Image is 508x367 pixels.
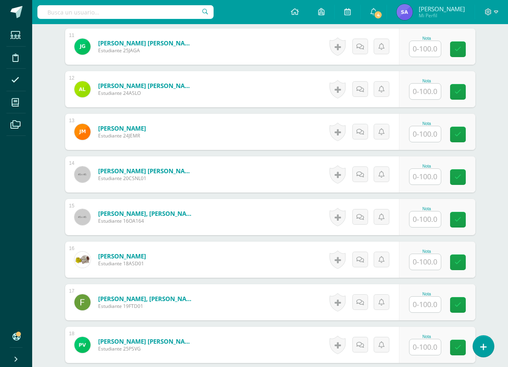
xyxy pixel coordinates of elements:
img: 03be27256cc39241f5e183060847350d.png [74,337,90,353]
div: Nota [409,292,444,296]
a: [PERSON_NAME] [PERSON_NAME] [98,167,195,175]
div: Nota [409,79,444,83]
div: Nota [409,249,444,254]
img: 01efde1dc7360a64dc5a8a5d0a156147.png [74,124,90,140]
input: 0-100.0 [409,339,441,355]
input: Busca un usuario... [37,5,214,19]
span: [PERSON_NAME] [419,5,465,13]
div: Nota [409,334,444,339]
a: [PERSON_NAME] [98,252,146,260]
span: Mi Perfil [419,12,465,19]
a: [PERSON_NAME] [PERSON_NAME] [98,82,195,90]
img: 45x45 [74,166,90,182]
a: [PERSON_NAME], [PERSON_NAME] [98,295,195,303]
span: Estudiante 20CSNL01 [98,175,195,182]
div: Nota [409,121,444,126]
input: 0-100.0 [409,84,441,99]
img: 39d1abac77b40cff4461d98e804b920d.png [74,81,90,97]
div: Nota [409,164,444,168]
input: 0-100.0 [409,211,441,227]
a: [PERSON_NAME] [PERSON_NAME] [98,337,195,345]
img: 80695a6a3fc5c9fc672bc8c040321b96.png [74,252,90,268]
img: 45x45 [74,209,90,225]
span: Estudiante 19FTD01 [98,303,195,310]
span: Estudiante 25PSVG [98,345,195,352]
a: [PERSON_NAME] [98,124,146,132]
input: 0-100.0 [409,297,441,312]
span: 4 [374,10,383,19]
input: 0-100.0 [409,126,441,142]
a: [PERSON_NAME] [PERSON_NAME] [98,39,195,47]
a: [PERSON_NAME], [PERSON_NAME] [98,209,195,217]
div: Nota [409,207,444,211]
img: 5b6cbef25bad412b9b886186eee9b8a3.png [74,39,90,55]
div: Nota [409,36,444,41]
img: a32a3ca29b00224ba74520014eaad2e1.png [74,294,90,310]
img: e13c725d1f66a19cb499bd52eb79269c.png [397,4,413,20]
input: 0-100.0 [409,169,441,185]
span: Estudiante 16OA164 [98,217,195,224]
input: 0-100.0 [409,254,441,270]
input: 0-100.0 [409,41,441,57]
span: Estudiante 25JAGA [98,47,195,54]
span: Estudiante 18ASD01 [98,260,146,267]
span: Estudiante 24JEMR [98,132,146,139]
span: Estudiante 24ASLO [98,90,195,96]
